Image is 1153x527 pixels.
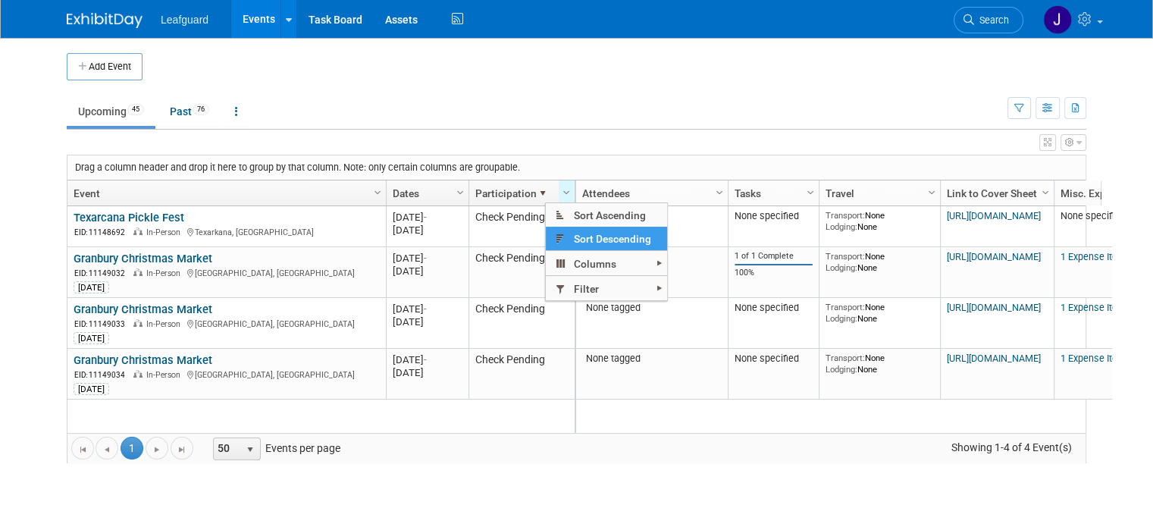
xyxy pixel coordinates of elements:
span: - [424,354,427,365]
a: Search [954,7,1023,33]
div: [DATE] [393,303,462,315]
span: Events per page [194,437,356,460]
span: 76 [193,104,209,115]
span: Column Settings [371,187,384,199]
td: Check Pending [468,298,575,349]
div: None specified [735,353,813,365]
span: None specified [1061,210,1125,221]
a: Column Settings [453,180,469,203]
div: [GEOGRAPHIC_DATA], [GEOGRAPHIC_DATA] [74,266,379,279]
a: 1 Expense Item [1061,251,1126,262]
div: [DATE] [393,353,462,366]
span: In-Person [146,227,185,237]
div: None None [826,210,935,232]
span: Transport: [826,210,865,221]
a: Column Settings [370,180,387,203]
span: 45 [127,104,144,115]
a: Upcoming45 [67,97,155,126]
div: None specified [735,302,813,314]
img: In-Person Event [133,268,143,276]
span: In-Person [146,268,185,278]
span: 1 [121,437,143,460]
a: Column Settings [803,180,819,203]
a: Column Settings [924,180,941,203]
a: 1 Expense Item [1061,353,1126,364]
div: [GEOGRAPHIC_DATA], [GEOGRAPHIC_DATA] [74,317,379,330]
button: Add Event [67,53,143,80]
span: Columns [546,252,667,275]
span: Go to the next page [151,444,163,456]
div: [GEOGRAPHIC_DATA], [GEOGRAPHIC_DATA] [74,368,379,381]
div: None specified [735,210,813,222]
div: [DATE] [393,265,462,278]
a: Go to the previous page [96,437,118,460]
span: select [244,444,256,456]
td: Check Pending [468,247,575,298]
span: Lodging: [826,364,857,375]
div: None None [826,353,935,375]
span: Sort Descending [546,227,667,250]
span: Lodging: [826,313,857,324]
span: Go to the last page [176,444,188,456]
span: Transport: [826,353,865,363]
div: None tagged [582,302,722,314]
img: Jonathan Zargo [1043,5,1072,34]
span: EID: 11149034 [74,371,131,379]
span: Leafguard [161,14,208,26]
span: Go to the previous page [101,444,113,456]
span: 50 [214,438,240,460]
a: Column Settings [1038,180,1054,203]
a: Participation [475,180,565,206]
div: None tagged [582,353,722,365]
span: Sort Ascending [546,203,667,227]
span: Column Settings [560,187,572,199]
img: In-Person Event [133,319,143,327]
span: Filter [546,277,667,300]
a: [URL][DOMAIN_NAME] [947,251,1041,262]
a: Event [74,180,376,206]
div: [DATE] [393,366,462,379]
img: In-Person Event [133,370,143,378]
img: In-Person Event [133,227,143,235]
a: Tasks [735,180,809,206]
span: Transport: [826,251,865,262]
div: [DATE] [393,224,462,237]
span: Column Settings [804,187,816,199]
a: [URL][DOMAIN_NAME] [947,353,1041,364]
span: Search [974,14,1009,26]
a: [URL][DOMAIN_NAME] [947,302,1041,313]
span: Column Settings [1039,187,1051,199]
div: [DATE] [393,211,462,224]
a: 1 Expense Item [1061,302,1126,313]
a: Column Settings [712,180,728,203]
div: None None [826,251,935,273]
span: EID: 11149032 [74,269,131,278]
img: ExhibitDay [67,13,143,28]
div: 1 of 1 Complete [735,251,813,262]
span: Column Settings [713,187,725,199]
a: Column Settings [559,180,575,203]
div: [DATE] [74,281,109,293]
div: [DATE] [74,332,109,344]
span: Transport: [826,302,865,312]
span: Lodging: [826,262,857,273]
a: Texarcana Pickle Fest [74,211,184,224]
div: 100% [735,268,813,278]
a: Past76 [158,97,221,126]
span: In-Person [146,370,185,380]
span: Go to the first page [77,444,89,456]
span: - [424,253,427,264]
td: Check Pending [468,349,575,400]
span: In-Person [146,319,185,329]
span: - [424,303,427,315]
div: [DATE] [393,315,462,328]
a: Go to the next page [146,437,168,460]
a: Go to the last page [171,437,193,460]
div: None None [826,302,935,324]
a: Dates [393,180,459,206]
a: Granbury Christmas Market [74,353,212,367]
a: Granbury Christmas Market [74,252,212,265]
a: Go to the first page [71,437,94,460]
span: Showing 1-4 of 4 Event(s) [937,437,1086,458]
a: [URL][DOMAIN_NAME] [947,210,1041,221]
